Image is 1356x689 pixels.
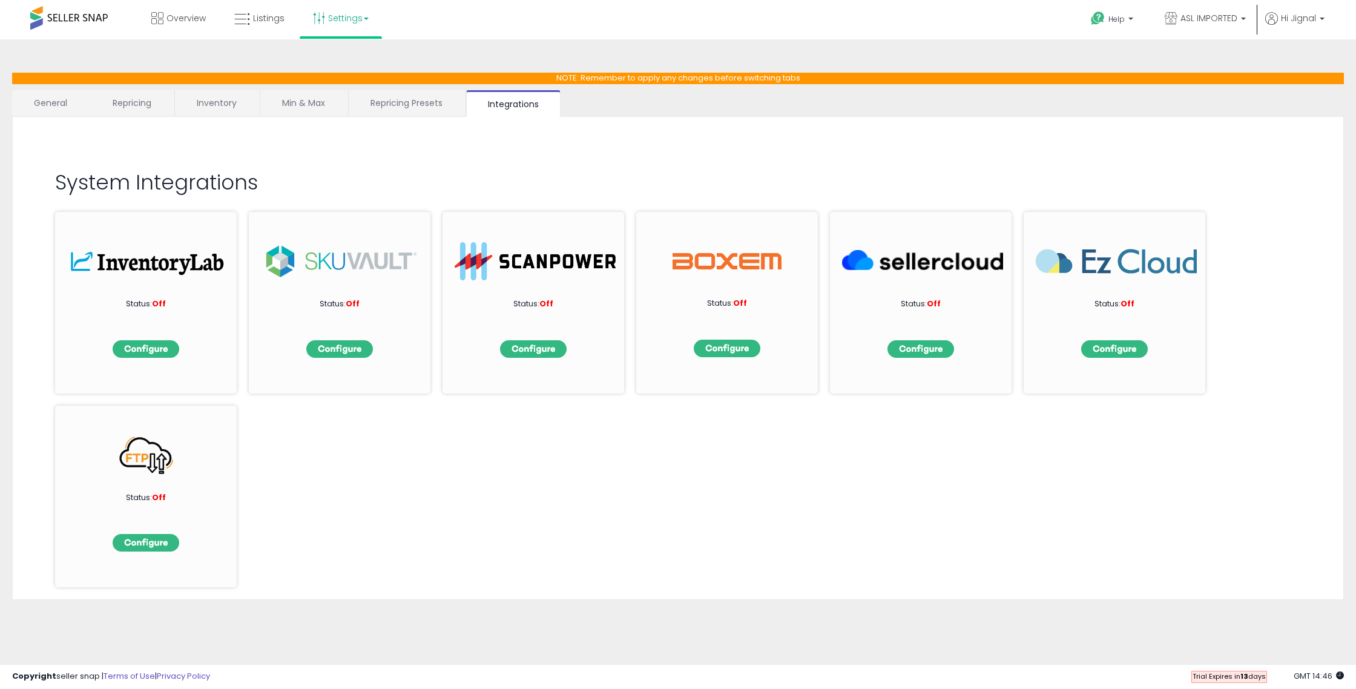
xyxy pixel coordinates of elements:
[733,297,747,309] span: Off
[261,242,422,280] img: sku.png
[12,73,1344,84] p: NOTE: Remember to apply any changes before switching tabs
[152,492,166,503] span: Off
[113,340,179,358] img: configbtn.png
[306,340,373,358] img: configbtn.png
[466,90,561,117] a: Integrations
[927,298,941,309] span: Off
[152,298,166,309] span: Off
[349,90,464,116] a: Repricing Presets
[1090,11,1105,26] i: Get Help
[166,12,206,24] span: Overview
[694,340,760,357] img: configbtn.png
[666,298,788,309] p: Status:
[500,340,567,358] img: configbtn.png
[1281,12,1316,24] span: Hi Jignal
[539,298,553,309] span: Off
[887,340,954,358] img: configbtn.png
[1180,12,1237,24] span: ASL IMPORTED
[346,298,360,309] span: Off
[1054,298,1175,310] p: Status:
[175,90,258,116] a: Inventory
[85,298,206,310] p: Status:
[1036,242,1197,280] img: EzCloud_266x63.png
[91,90,173,116] a: Repricing
[1108,14,1125,24] span: Help
[67,242,228,280] img: inv.png
[673,242,782,280] img: Boxem Logo
[1081,340,1148,358] img: configbtn.png
[279,298,400,310] p: Status:
[113,534,179,552] img: configbtn.png
[85,492,206,504] p: Status:
[473,298,594,310] p: Status:
[1081,2,1145,39] a: Help
[55,171,1301,194] h2: System Integrations
[67,436,228,474] img: FTP_266x63.png
[260,90,347,116] a: Min & Max
[1265,12,1325,39] a: Hi Jignal
[1121,298,1134,309] span: Off
[455,242,616,280] img: ScanPower-logo.png
[842,242,1003,280] img: SellerCloud_266x63.png
[253,12,285,24] span: Listings
[860,298,981,310] p: Status:
[12,90,90,116] a: General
